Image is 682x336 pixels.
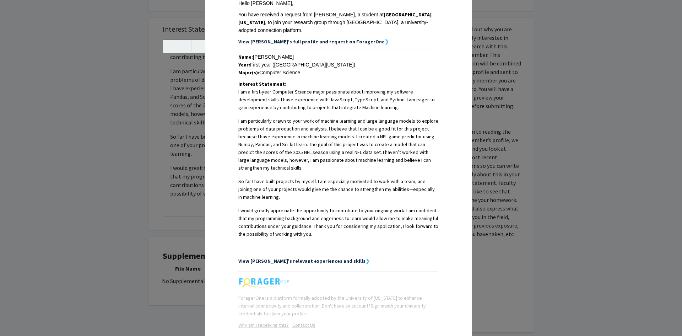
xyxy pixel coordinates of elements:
[238,61,438,69] div: First-year ([GEOGRAPHIC_DATA][US_STATE])
[238,322,289,328] u: Why am I receiving this?
[292,322,315,328] u: Contact Us
[238,295,426,317] span: ForagerOne is a platform formally adopted by the University of [US_STATE] to enhance internal con...
[238,62,250,68] strong: Year:
[366,258,370,264] strong: ❯
[238,69,438,76] div: Computer Science
[370,303,384,309] a: Sign in
[238,81,286,87] strong: Interest Statement:
[238,207,438,238] p: I would greatly appreciate the opportunity to contribute to your ongoing work. I am confident tha...
[238,88,438,111] p: I am a first-year Computer Science major passionate about improving my software development skill...
[238,54,253,60] strong: Name:
[289,322,315,328] a: Opens in a new tab
[238,53,438,61] div: [PERSON_NAME]
[238,177,438,201] p: So far I have built projects by myself. I am especially motivated to work with a team, and joinin...
[238,117,438,172] p: I am particularly drawn to your work of machine learning and large language models to explore pro...
[238,322,289,328] a: Opens in a new tab
[5,304,30,331] iframe: Chat
[238,258,366,264] strong: View [PERSON_NAME]'s relevant experiences and skills
[385,38,389,45] strong: ❯
[238,11,438,34] div: You have received a request from [PERSON_NAME], a student at , to join your research group throug...
[238,69,259,76] strong: Major(s):
[238,38,385,45] strong: View [PERSON_NAME]'s full profile and request on ForagerOne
